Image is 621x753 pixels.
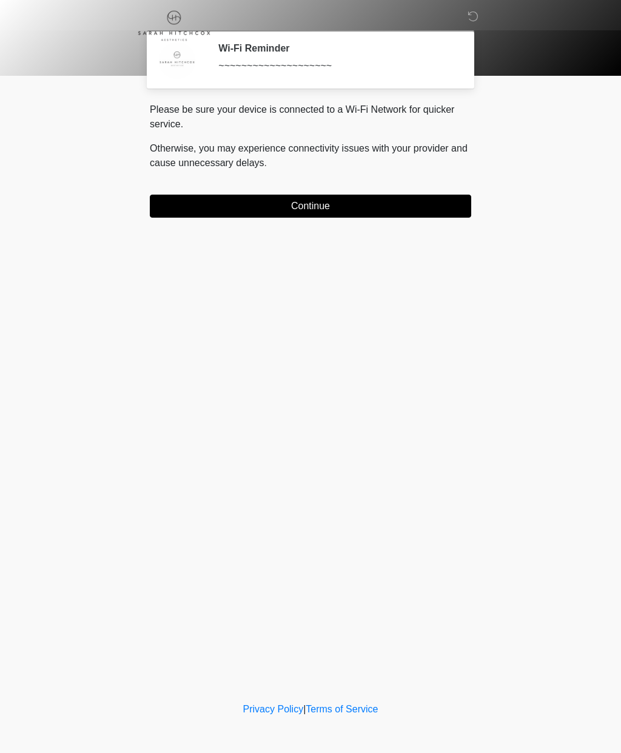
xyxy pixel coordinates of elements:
button: Continue [150,195,471,218]
a: | [303,704,306,714]
p: Please be sure your device is connected to a Wi-Fi Network for quicker service. [150,102,471,132]
span: . [264,158,267,168]
img: Sarah Hitchcox Aesthetics Logo [138,9,210,41]
img: Agent Avatar [159,42,195,79]
p: Otherwise, you may experience connectivity issues with your provider and cause unnecessary delays [150,141,471,170]
a: Privacy Policy [243,704,304,714]
a: Terms of Service [306,704,378,714]
div: ~~~~~~~~~~~~~~~~~~~~ [218,59,453,73]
